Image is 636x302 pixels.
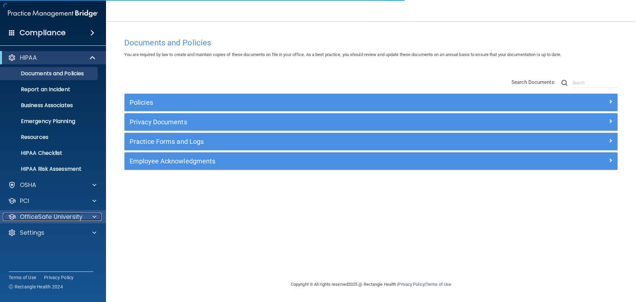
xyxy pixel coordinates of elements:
h4: Documents and Policies [124,38,618,47]
a: Settings [8,229,96,237]
p: Documents and Policies [4,70,95,77]
input: Search [572,78,618,88]
h4: Compliance [20,28,66,37]
p: HIPAA Risk Assessment [4,166,95,172]
a: Employee Acknowledgments [130,156,612,166]
h5: Employee Acknowledgments [130,157,489,165]
p: Emergency Planning [4,118,95,125]
a: Terms of Use [9,274,36,281]
p: Settings [20,229,44,237]
a: Practice Forms and Logs [130,136,612,147]
p: HIPAA [20,54,37,62]
a: HIPAA [8,54,96,62]
span: You are required by law to create and maintain copies of these documents on file in your office. ... [124,52,561,57]
a: Terms of Use [426,282,451,287]
img: PMB logo [8,7,98,20]
h5: Privacy Documents [130,118,489,126]
h5: Practice Forms and Logs [130,138,489,145]
img: ic-search.3b580494.png [561,80,567,86]
a: OfficeSafe University [8,213,96,221]
a: Privacy Policy [398,282,424,287]
a: Privacy Documents [130,117,612,127]
p: OSHA [20,181,36,189]
a: Privacy Policy [44,274,74,281]
h5: Policies [130,99,489,106]
p: OfficeSafe University [20,213,82,221]
p: HIPAA Checklist [4,150,95,156]
div: Copyright © All rights reserved 2025 @ Rectangle Health | | [250,274,492,295]
p: Resources [4,134,95,141]
span: Search Documents: [511,79,556,85]
a: OSHA [8,181,96,189]
p: Report an Incident [4,86,95,93]
p: Business Associates [4,102,95,109]
a: PCI [8,197,96,205]
a: Policies [130,97,612,108]
p: PCI [20,197,29,205]
span: Ⓒ Rectangle Health 2024 [9,283,63,290]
